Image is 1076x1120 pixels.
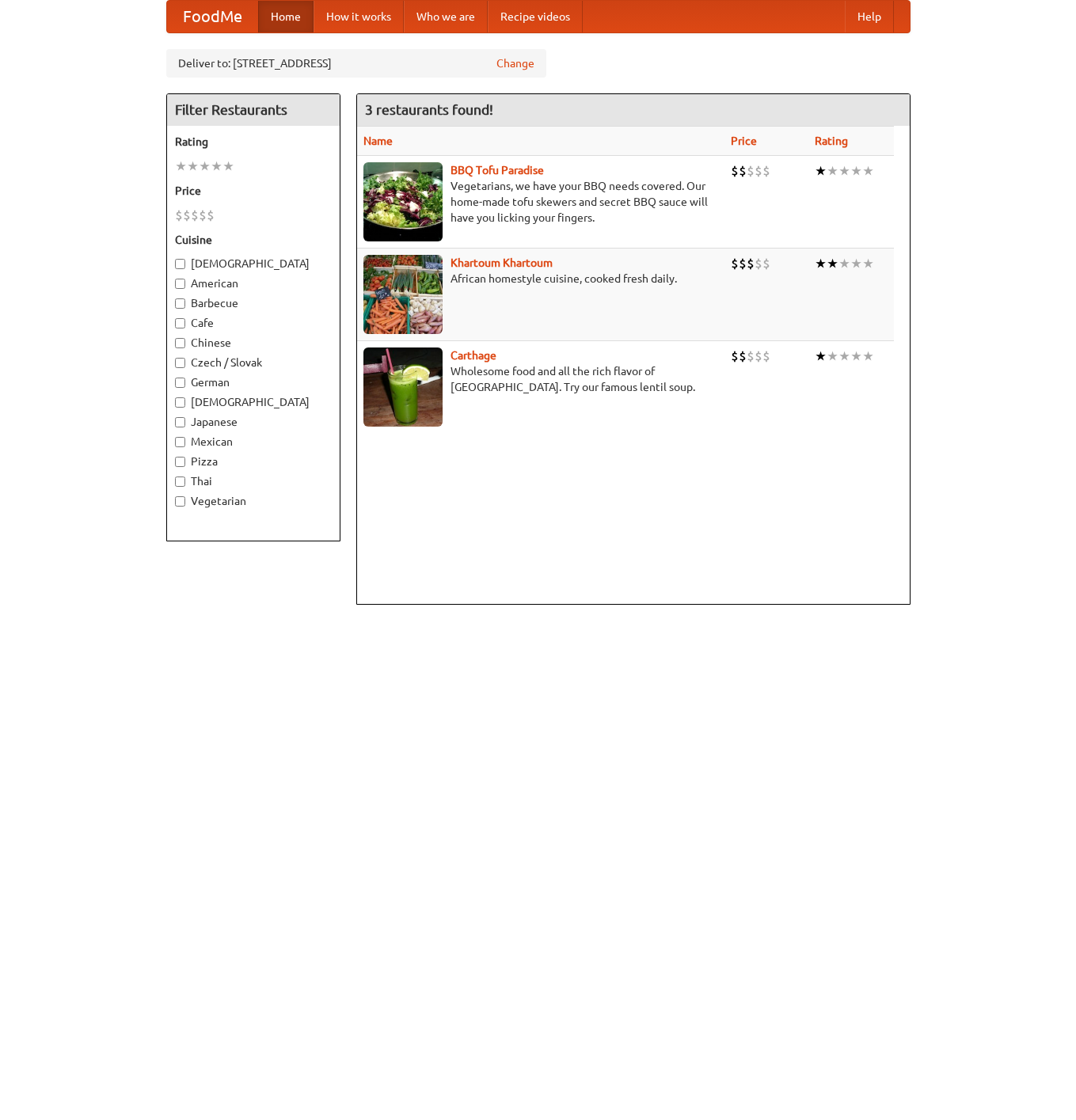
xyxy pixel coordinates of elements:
li: $ [175,207,183,224]
li: ★ [850,347,862,365]
li: ★ [827,347,838,365]
input: [DEMOGRAPHIC_DATA] [175,259,185,269]
li: ★ [838,162,850,180]
a: Price [731,135,757,147]
a: Khartoum Khartoum [451,256,553,269]
input: Barbecue [175,298,185,309]
input: Chinese [175,338,185,348]
p: Wholesome food and all the rich flavor of [GEOGRAPHIC_DATA]. Try our famous lentil soup. [363,363,718,395]
label: Chinese [175,335,332,351]
input: Czech / Slovak [175,358,185,368]
li: $ [747,347,755,365]
h5: Cuisine [175,232,332,248]
li: $ [762,162,770,180]
input: American [175,279,185,289]
a: Change [496,55,534,71]
ng-pluralize: 3 restaurants found! [365,102,493,117]
label: American [175,275,332,291]
li: $ [762,347,770,365]
li: $ [191,207,199,224]
li: ★ [862,347,874,365]
input: Japanese [175,417,185,427]
li: ★ [827,255,838,272]
a: FoodMe [167,1,258,32]
div: Deliver to: [STREET_ADDRESS] [166,49,546,78]
li: ★ [862,255,874,272]
li: $ [747,255,755,272]
li: ★ [199,158,211,175]
li: ★ [862,162,874,180]
li: $ [755,347,762,365]
label: Thai [175,473,332,489]
a: Home [258,1,314,32]
label: [DEMOGRAPHIC_DATA] [175,394,332,410]
li: $ [762,255,770,272]
li: $ [207,207,215,224]
a: Help [845,1,894,32]
li: $ [739,347,747,365]
p: African homestyle cuisine, cooked fresh daily. [363,271,718,287]
img: khartoum.jpg [363,255,443,334]
label: Cafe [175,315,332,331]
label: Mexican [175,434,332,450]
li: ★ [815,255,827,272]
label: German [175,374,332,390]
img: tofuparadise.jpg [363,162,443,241]
li: ★ [187,158,199,175]
a: Recipe videos [488,1,583,32]
li: $ [747,162,755,180]
input: [DEMOGRAPHIC_DATA] [175,397,185,408]
li: ★ [838,255,850,272]
li: $ [199,207,207,224]
li: $ [755,255,762,272]
a: Carthage [451,349,496,362]
label: Pizza [175,454,332,469]
li: ★ [815,347,827,365]
a: Who we are [404,1,488,32]
a: Name [363,135,393,147]
a: How it works [314,1,404,32]
label: Japanese [175,414,332,430]
a: BBQ Tofu Paradise [451,164,544,177]
img: carthage.jpg [363,347,443,427]
input: Thai [175,476,185,487]
input: Cafe [175,318,185,328]
li: $ [183,207,191,224]
h5: Price [175,183,332,199]
p: Vegetarians, we have your BBQ needs covered. Our home-made tofu skewers and secret BBQ sauce will... [363,178,718,226]
li: ★ [815,162,827,180]
li: ★ [211,158,222,175]
label: Czech / Slovak [175,355,332,370]
li: $ [739,255,747,272]
label: Vegetarian [175,493,332,509]
input: Mexican [175,437,185,447]
li: ★ [850,162,862,180]
li: ★ [175,158,187,175]
input: German [175,378,185,388]
li: $ [731,347,739,365]
input: Vegetarian [175,496,185,507]
li: $ [731,162,739,180]
label: [DEMOGRAPHIC_DATA] [175,256,332,271]
li: ★ [838,347,850,365]
input: Pizza [175,457,185,467]
h4: Filter Restaurants [167,94,340,126]
li: ★ [222,158,234,175]
label: Barbecue [175,295,332,311]
li: $ [755,162,762,180]
li: ★ [850,255,862,272]
a: Rating [815,135,848,147]
li: $ [739,162,747,180]
li: ★ [827,162,838,180]
h5: Rating [175,134,332,150]
li: $ [731,255,739,272]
